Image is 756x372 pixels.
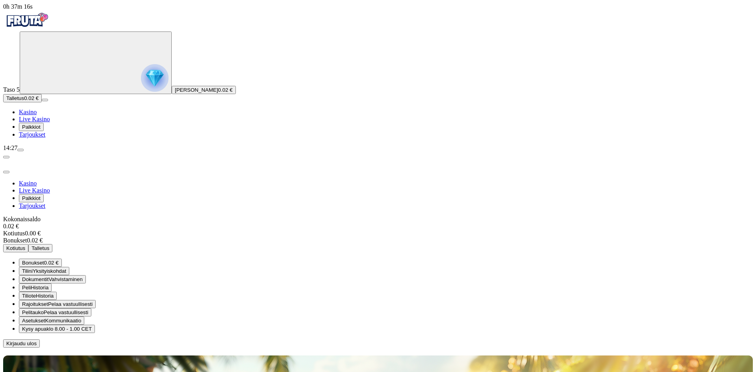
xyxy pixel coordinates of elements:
[19,259,62,267] button: smiley iconBonukset0.02 €
[6,245,25,251] span: Kotiutus
[3,180,753,209] nav: Main menu
[19,292,57,300] button: credit-card iconTilioteHistoria
[172,86,236,94] button: [PERSON_NAME]0.02 €
[3,216,753,230] div: Kokonaissaldo
[175,87,218,93] span: [PERSON_NAME]
[17,149,24,151] button: menu
[36,293,54,299] span: Historia
[28,244,52,252] button: Talletus
[3,244,28,252] button: Kotiutus
[44,309,88,315] span: Pelaa vastuullisesti
[3,156,9,158] button: chevron-left icon
[19,325,95,333] button: chat iconKysy apuaklo 8.00 - 1.00 CET
[3,237,753,244] div: 0.02 €
[19,116,50,122] a: Live Kasino
[19,194,44,202] button: Palkkiot
[3,10,753,138] nav: Primary
[3,10,50,30] img: Fruta
[22,318,45,324] span: Asetukset
[6,95,24,101] span: Talletus
[3,94,42,102] button: Talletusplus icon0.02 €
[141,64,169,92] img: reward progress
[44,260,59,266] span: 0.02 €
[3,144,17,151] span: 14:27
[3,339,40,348] button: Kirjaudu ulos
[45,318,82,324] span: Kommunikaatio
[22,293,36,299] span: Tiliote
[19,123,44,131] button: Palkkiot
[20,31,172,94] button: reward progress
[3,109,753,138] nav: Main menu
[31,285,48,291] span: Historia
[19,283,52,292] button: 777 iconPeliHistoria
[3,3,33,10] span: user session time
[3,86,20,93] span: Taso 5
[19,109,37,115] a: Kasino
[3,24,50,31] a: Fruta
[19,180,37,187] a: Kasino
[19,316,84,325] button: info iconAsetuksetKommunikaatio
[19,267,69,275] button: user iconTiliniYksityiskohdat
[24,95,39,101] span: 0.02 €
[6,341,37,346] span: Kirjaudu ulos
[22,124,41,130] span: Palkkiot
[33,268,66,274] span: Yksityiskohdat
[22,301,48,307] span: Rajoitukset
[31,245,49,251] span: Talletus
[42,99,48,101] button: menu
[19,187,50,194] a: Live Kasino
[48,301,93,307] span: Pelaa vastuullisesti
[218,87,233,93] span: 0.02 €
[19,202,45,209] a: Tarjoukset
[46,326,92,332] span: klo 8.00 - 1.00 CET
[22,268,33,274] span: Tilini
[22,285,31,291] span: Peli
[3,237,27,244] span: Bonukset
[19,131,45,138] a: Tarjoukset
[22,309,44,315] span: Pelitauko
[3,223,753,230] div: 0.02 €
[22,326,46,332] span: Kysy apua
[3,230,25,237] span: Kotiutus
[19,308,91,316] button: clock iconPelitaukoPelaa vastuullisesti
[3,230,753,237] div: 0.00 €
[22,195,41,201] span: Palkkiot
[19,275,86,283] button: doc iconDokumentitVahvistaminen
[22,276,48,282] span: Dokumentit
[3,171,9,173] button: close
[22,260,44,266] span: Bonukset
[48,276,82,282] span: Vahvistaminen
[19,300,96,308] button: limits iconRajoituksetPelaa vastuullisesti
